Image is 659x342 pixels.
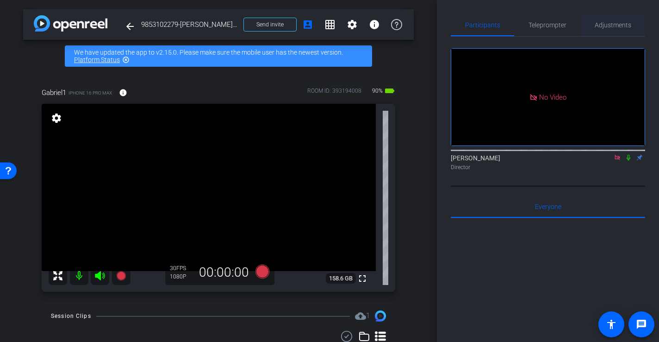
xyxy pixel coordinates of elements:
[51,311,91,321] div: Session Clips
[357,273,368,284] mat-icon: fullscreen
[326,273,356,284] span: 158.6 GB
[307,87,361,100] div: ROOM ID: 393194008
[124,21,136,32] mat-icon: arrow_back
[606,319,617,330] mat-icon: accessibility
[371,83,384,98] span: 90%
[119,89,127,97] mat-icon: info
[636,319,647,330] mat-icon: message
[34,15,107,32] img: app-logo
[50,113,63,124] mat-icon: settings
[42,88,66,98] span: Gabriel1
[141,15,238,34] span: 9853102279-[PERSON_NAME] [PERSON_NAME]
[170,265,193,272] div: 30
[243,18,297,32] button: Send invite
[535,203,561,210] span: Everyone
[347,19,358,30] mat-icon: settings
[324,19,336,30] mat-icon: grid_on
[355,310,366,322] mat-icon: cloud_upload
[170,273,193,280] div: 1080P
[68,89,112,96] span: iPhone 16 Pro Max
[451,163,645,171] div: Director
[451,153,645,171] div: [PERSON_NAME]
[595,22,631,28] span: Adjustments
[465,22,500,28] span: Participants
[193,265,255,280] div: 00:00:00
[369,19,380,30] mat-icon: info
[74,56,120,63] a: Platform Status
[355,310,370,322] span: Destinations for your clips
[302,19,313,30] mat-icon: account_box
[375,310,386,322] img: Session clips
[528,22,566,28] span: Teleprompter
[65,45,372,67] div: We have updated the app to v2.15.0. Please make sure the mobile user has the newest version.
[256,21,284,28] span: Send invite
[539,93,566,101] span: No Video
[176,265,186,272] span: FPS
[122,56,130,63] mat-icon: highlight_off
[384,85,395,96] mat-icon: battery_std
[366,311,370,320] span: 1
